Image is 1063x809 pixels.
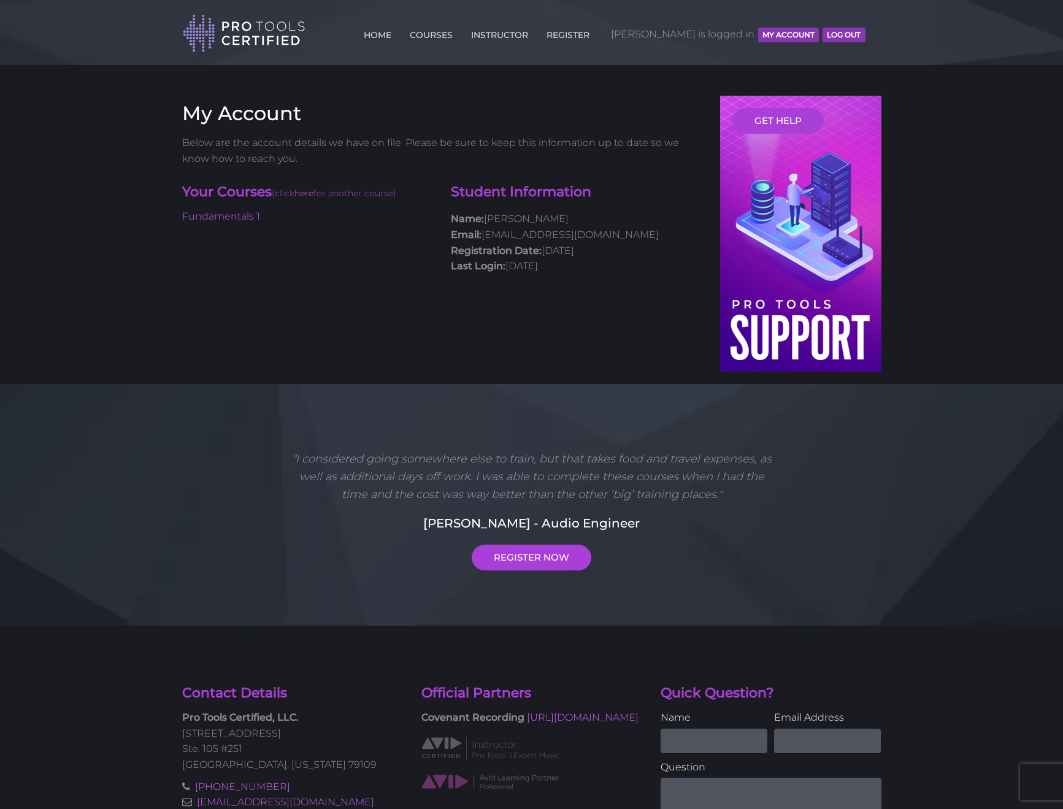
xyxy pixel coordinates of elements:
a: REGISTER [543,23,593,42]
h4: Your Courses [182,183,433,203]
a: HOME [361,23,394,42]
span: [PERSON_NAME] is logged in [611,16,865,53]
p: "I considered going somewhere else to train, but that takes food and travel expenses, as well as ... [287,450,777,503]
img: AVID Expert Instructor classification logo [421,735,559,761]
h4: Contact Details [182,684,403,703]
h4: Quick Question? [661,684,881,703]
a: INSTRUCTOR [468,23,531,42]
h5: [PERSON_NAME] - Audio Engineer [182,514,881,532]
a: here [294,188,313,199]
a: Fundamentals 1 [182,210,260,222]
a: [EMAIL_ADDRESS][DOMAIN_NAME] [197,796,374,808]
p: Below are the account details we have on file. Please be sure to keep this information up to date... [182,135,702,166]
button: Log Out [823,28,865,42]
strong: Last Login: [451,260,505,272]
button: MY ACCOUNT [758,28,819,42]
a: [PHONE_NUMBER] [195,781,290,792]
strong: Covenant Recording [421,711,524,723]
h4: Official Partners [421,684,642,703]
img: AVID Learning Partner classification logo [421,773,559,790]
strong: Pro Tools Certified, LLC. [182,711,299,723]
label: Name [661,710,767,726]
a: GET HELP [732,108,824,134]
a: COURSES [407,23,456,42]
span: (click for another course) [272,188,396,199]
strong: Name: [451,213,484,224]
label: Email Address [774,710,881,726]
img: Pro Tools Certified Logo [183,13,305,53]
a: REGISTER NOW [472,545,591,570]
h3: My Account [182,102,702,125]
p: [PERSON_NAME] [EMAIL_ADDRESS][DOMAIN_NAME] [DATE] [DATE] [451,211,702,274]
a: [URL][DOMAIN_NAME] [527,711,639,723]
strong: Registration Date: [451,245,542,256]
strong: Email: [451,229,482,240]
label: Question [661,759,881,775]
h4: Student Information [451,183,702,202]
p: [STREET_ADDRESS] Ste. 105 #251 [GEOGRAPHIC_DATA], [US_STATE] 79109 [182,710,403,772]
